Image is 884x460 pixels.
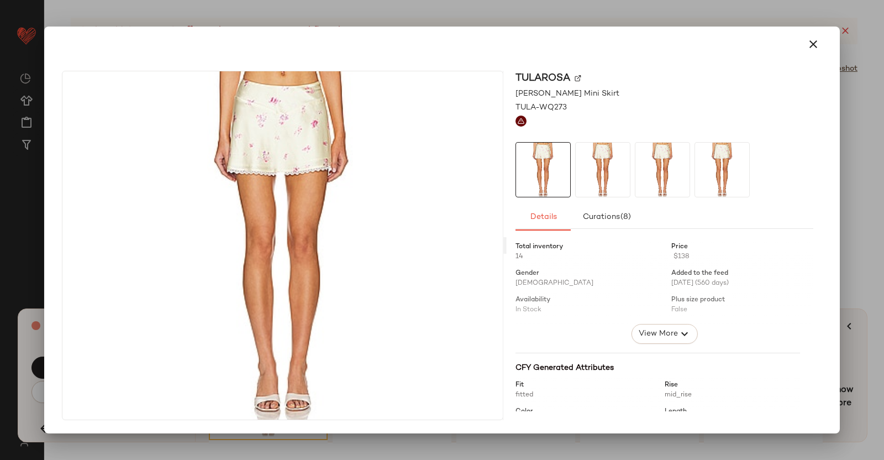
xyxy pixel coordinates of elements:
[515,102,567,113] span: TULA-WQ273
[582,213,632,222] span: Curations
[515,71,570,86] span: Tularosa
[631,324,697,344] button: View More
[62,71,503,420] img: TULA-WQ273_V1.jpg
[529,213,556,222] span: Details
[635,143,690,197] img: TULA-WQ273_V1.jpg
[515,362,800,374] div: CFY Generated Attributes
[518,118,524,124] img: svg%3e
[515,88,619,100] span: [PERSON_NAME] Mini Skirt
[575,75,581,82] img: svg%3e
[620,213,631,222] span: (8)
[695,143,749,197] img: TULA-WQ273_V1.jpg
[516,143,570,197] img: TULA-WQ273_V1.jpg
[576,143,630,197] img: TULA-WQ273_V1.jpg
[638,327,677,341] span: View More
